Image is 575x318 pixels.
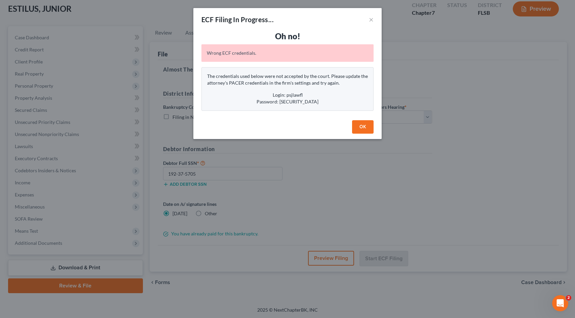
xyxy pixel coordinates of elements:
div: Password: [SECURITY_DATA] [207,98,368,105]
div: Login: psjlawfl [207,92,368,98]
button: × [369,15,374,24]
p: The credentials used below were not accepted by the court. Please update the attorney's PACER cre... [207,73,368,86]
h3: Oh no! [201,31,374,42]
div: ECF Filing In Progress... [201,15,274,24]
button: OK [352,120,374,134]
iframe: Intercom live chat [552,295,568,311]
span: 2 [566,295,571,301]
div: Wrong ECF credentials. [201,44,374,62]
